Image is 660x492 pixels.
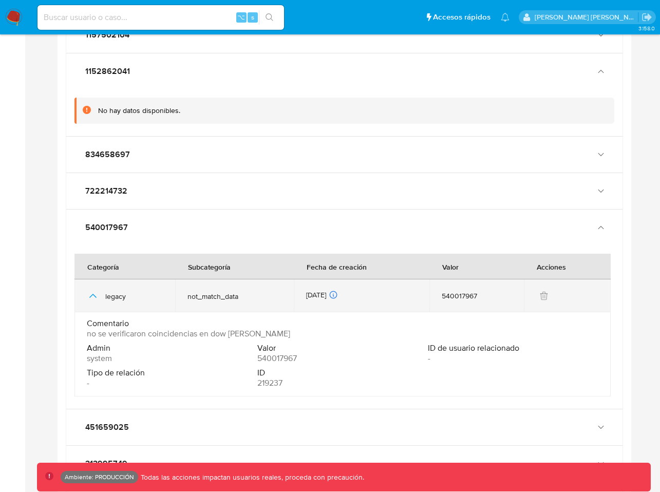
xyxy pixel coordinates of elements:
[535,12,638,22] p: rodrigo.moyano@mercadolibre.com
[98,106,180,116] div: No hay datos disponibles.
[66,173,623,209] button: 722214732
[85,30,129,40] span: 1157502104
[259,10,280,25] button: search-icon
[85,459,127,469] span: 313995749
[66,89,623,136] div: 1152862041
[85,422,129,432] span: 451659025
[66,210,623,245] button: 540017967
[642,12,652,23] a: Salir
[66,409,623,445] button: 451659025
[501,13,510,22] a: Notificaciones
[66,53,623,89] button: 1152862041
[66,245,623,409] div: 540017967
[251,12,254,22] span: s
[66,17,623,53] button: 1157502104
[66,446,623,482] button: 313995749
[85,222,128,233] span: 540017967
[85,149,130,160] span: 834658697
[138,472,364,482] p: Todas las acciones impactan usuarios reales, proceda con precaución.
[66,137,623,173] button: 834658697
[237,12,245,22] span: ⌥
[85,66,130,77] span: 1152862041
[433,12,491,23] span: Accesos rápidos
[37,11,284,24] input: Buscar usuario o caso...
[85,186,127,196] span: 722214732
[65,475,134,479] p: Ambiente: PRODUCCIÓN
[638,24,655,32] span: 3.158.0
